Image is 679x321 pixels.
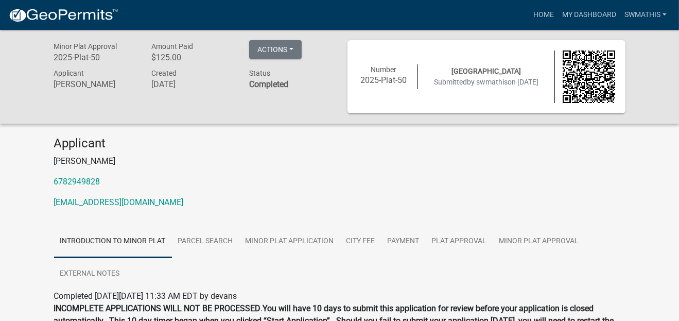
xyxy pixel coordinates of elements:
a: 6782949828 [54,177,100,187]
a: swmathis [620,5,671,25]
span: Amount Paid [151,42,193,50]
img: QR code [563,50,615,103]
a: Home [529,5,558,25]
a: Introduction to Minor Plat [54,225,172,258]
span: Applicant [54,69,84,77]
h6: $125.00 [151,53,234,62]
span: Submitted on [DATE] [434,78,538,86]
strong: INCOMPLETE APPLICATIONS WILL NOT BE PROCESSED [54,303,261,313]
a: Plat Approval [426,225,493,258]
a: [EMAIL_ADDRESS][DOMAIN_NAME] [54,197,184,207]
a: Payment [381,225,426,258]
a: Parcel search [172,225,239,258]
h4: Applicant [54,136,625,151]
span: by swmathis [467,78,508,86]
a: Minor Plat Application [239,225,340,258]
h6: 2025-Plat-50 [54,53,136,62]
span: [GEOGRAPHIC_DATA] [451,67,521,75]
span: Created [151,69,177,77]
button: Actions [249,40,302,59]
h6: 2025-Plat-50 [358,75,410,85]
span: Completed [DATE][DATE] 11:33 AM EDT by devans [54,291,237,301]
span: Minor Plat Approval [54,42,117,50]
strong: Completed [249,79,288,89]
a: External Notes [54,258,126,291]
a: Minor Plat Approval [493,225,585,258]
h6: [PERSON_NAME] [54,79,136,89]
h6: [DATE] [151,79,234,89]
a: City Fee [340,225,381,258]
span: Status [249,69,270,77]
p: [PERSON_NAME] [54,155,625,167]
a: My Dashboard [558,5,620,25]
span: Number [371,65,396,74]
